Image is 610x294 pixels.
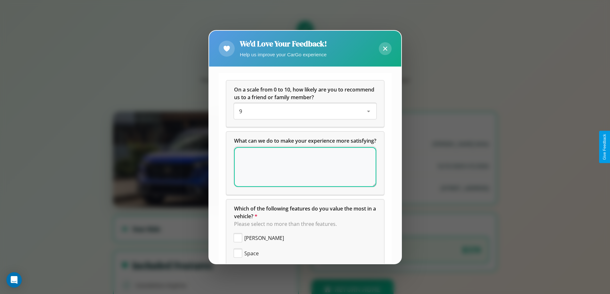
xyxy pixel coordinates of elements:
span: 9 [239,108,242,115]
h5: On a scale from 0 to 10, how likely are you to recommend us to a friend or family member? [234,86,376,101]
div: Give Feedback [602,134,607,160]
span: [PERSON_NAME] [244,234,284,242]
div: Open Intercom Messenger [6,272,22,288]
span: Please select no more than three features. [234,220,337,227]
h2: We'd Love Your Feedback! [240,38,327,49]
span: Space [244,250,259,257]
p: Help us improve your CarGo experience [240,50,327,59]
span: On a scale from 0 to 10, how likely are you to recommend us to a friend or family member? [234,86,376,101]
span: What can we do to make your experience more satisfying? [234,137,376,144]
span: Which of the following features do you value the most in a vehicle? [234,205,377,220]
div: On a scale from 0 to 10, how likely are you to recommend us to a friend or family member? [234,104,376,119]
div: On a scale from 0 to 10, how likely are you to recommend us to a friend or family member? [226,81,384,127]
